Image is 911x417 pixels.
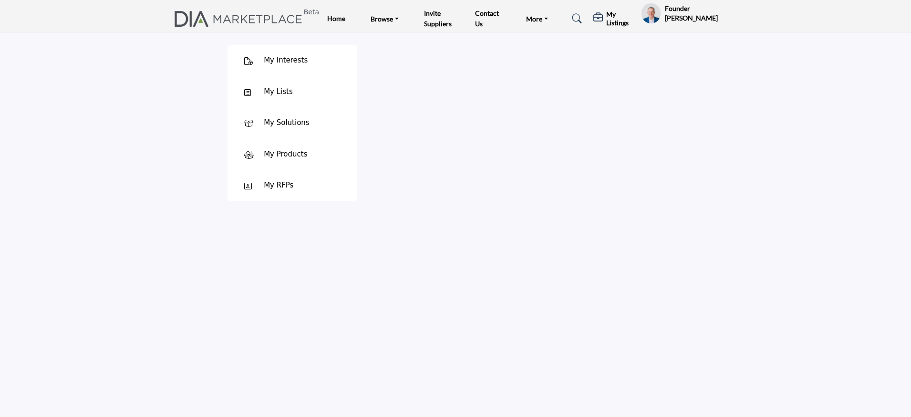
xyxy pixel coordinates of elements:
[563,11,588,26] a: Search
[327,14,345,22] a: Home
[264,149,307,160] div: My Products
[175,11,308,27] img: site Logo
[304,8,319,16] h6: Beta
[264,55,308,66] div: My Interests
[264,117,310,128] div: My Solutions
[665,4,737,22] h5: Founder [PERSON_NAME]
[175,11,308,27] a: Beta
[641,3,661,24] button: Show hide supplier dropdown
[264,86,293,97] div: My Lists
[475,9,499,28] a: Contact Us
[424,9,452,28] a: Invite Suppliers
[516,10,558,27] a: More
[593,10,636,27] div: My Listings
[264,180,293,191] div: My RFPs
[606,10,637,27] h5: My Listings
[361,10,409,27] a: Browse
